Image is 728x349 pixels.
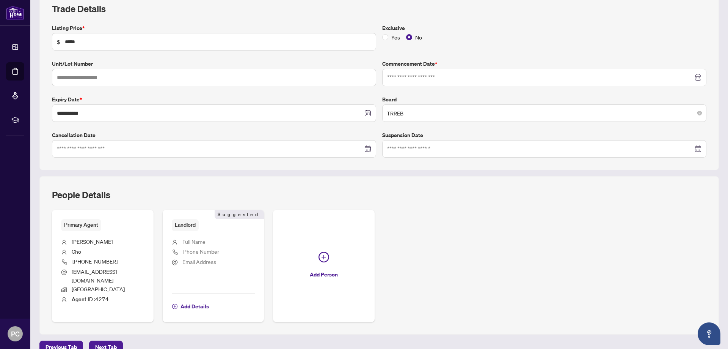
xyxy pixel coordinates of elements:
[382,131,706,139] label: Suspension Date
[57,38,60,46] span: $
[182,258,216,265] span: Email Address
[215,210,264,219] span: Suggested
[388,33,403,41] span: Yes
[72,248,81,255] span: Cho
[382,60,706,68] label: Commencement Date
[61,219,101,231] span: Primary Agent
[72,296,95,303] b: Agent ID :
[72,238,113,245] span: [PERSON_NAME]
[72,258,118,265] span: [PHONE_NUMBER]
[318,252,329,262] span: plus-circle
[52,60,376,68] label: Unit/Lot Number
[172,300,209,313] button: Add Details
[182,238,206,245] span: Full Name
[310,268,338,281] span: Add Person
[387,106,702,120] span: TRREB
[698,322,720,345] button: Open asap
[273,210,375,322] button: Add Person
[52,131,376,139] label: Cancellation Date
[412,33,425,41] span: No
[172,219,199,231] span: Landlord
[382,24,706,32] label: Exclusive
[183,248,219,255] span: Phone Number
[52,95,376,104] label: Expiry Date
[6,6,24,20] img: logo
[52,189,110,201] h2: People Details
[72,295,109,302] span: 4274
[382,95,706,104] label: Board
[180,300,209,313] span: Add Details
[52,3,706,15] h2: Trade Details
[72,286,125,292] span: [GEOGRAPHIC_DATA]
[172,304,177,309] span: plus-circle
[697,111,702,115] span: close-circle
[11,328,20,339] span: PC
[72,268,117,284] span: [EMAIL_ADDRESS][DOMAIN_NAME]
[52,24,376,32] label: Listing Price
